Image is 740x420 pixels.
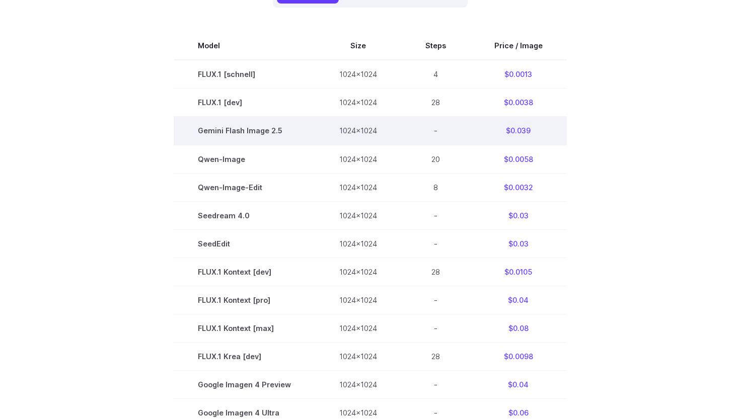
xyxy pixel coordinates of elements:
[401,173,470,201] td: 8
[315,201,401,229] td: 1024x1024
[470,314,567,342] td: $0.08
[174,314,315,342] td: FLUX.1 Kontext [max]
[174,229,315,258] td: SeedEdit
[315,89,401,117] td: 1024x1024
[174,201,315,229] td: Seedream 4.0
[401,60,470,89] td: 4
[401,370,470,398] td: -
[315,342,401,370] td: 1024x1024
[174,342,315,370] td: FLUX.1 Krea [dev]
[315,32,401,60] th: Size
[315,314,401,342] td: 1024x1024
[315,117,401,145] td: 1024x1024
[470,117,567,145] td: $0.039
[401,117,470,145] td: -
[315,370,401,398] td: 1024x1024
[174,370,315,398] td: Google Imagen 4 Preview
[470,286,567,314] td: $0.04
[401,201,470,229] td: -
[470,173,567,201] td: $0.0032
[470,229,567,258] td: $0.03
[401,342,470,370] td: 28
[401,89,470,117] td: 28
[315,286,401,314] td: 1024x1024
[315,258,401,286] td: 1024x1024
[470,60,567,89] td: $0.0013
[315,60,401,89] td: 1024x1024
[174,32,315,60] th: Model
[470,32,567,60] th: Price / Image
[174,60,315,89] td: FLUX.1 [schnell]
[174,173,315,201] td: Qwen-Image-Edit
[315,229,401,258] td: 1024x1024
[470,145,567,173] td: $0.0058
[174,286,315,314] td: FLUX.1 Kontext [pro]
[470,342,567,370] td: $0.0098
[174,145,315,173] td: Qwen-Image
[174,89,315,117] td: FLUX.1 [dev]
[401,314,470,342] td: -
[315,145,401,173] td: 1024x1024
[401,145,470,173] td: 20
[401,229,470,258] td: -
[401,286,470,314] td: -
[315,173,401,201] td: 1024x1024
[174,258,315,286] td: FLUX.1 Kontext [dev]
[401,258,470,286] td: 28
[470,370,567,398] td: $0.04
[198,125,291,136] span: Gemini Flash Image 2.5
[401,32,470,60] th: Steps
[470,201,567,229] td: $0.03
[470,258,567,286] td: $0.0105
[470,89,567,117] td: $0.0038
